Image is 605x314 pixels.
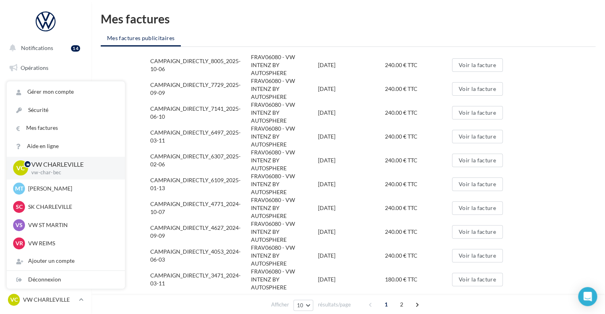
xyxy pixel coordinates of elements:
div: 240.00 € TTC [385,133,452,141]
div: 240.00 € TTC [385,228,452,236]
div: FRAV06080 - VW INTENZ BY AUTOSPHERE [251,196,318,220]
a: Sécurité [7,101,125,119]
div: [DATE] [318,61,385,69]
div: CAMPAIGN_DIRECTLY_4771_2024-10-07 [150,200,251,216]
div: FRAV06080 - VW INTENZ BY AUTOSPHERE [251,172,318,196]
a: Médiathèque [5,159,86,175]
p: VW ST MARTIN [28,221,115,229]
div: CAMPAIGN_DIRECTLY_6109_2025-01-13 [150,176,251,192]
div: 240.00 € TTC [385,204,452,212]
div: FRAV06080 - VW INTENZ BY AUTOSPHERE [251,220,318,244]
span: 2 [395,298,408,311]
button: 10 [293,300,314,311]
span: VR [15,239,23,247]
a: Campagnes [5,119,86,136]
p: SK CHARLEVILLE [28,203,115,211]
div: [DATE] [318,156,385,164]
a: Mes factures [7,119,125,137]
span: VS [15,221,23,229]
div: CAMPAIGN_DIRECTLY_7141_2025-06-10 [150,105,251,121]
div: [DATE] [318,85,385,93]
div: CAMPAIGN_DIRECTLY_7729_2025-09-09 [150,81,251,97]
div: FRAV06080 - VW INTENZ BY AUTOSPHERE [251,268,318,291]
h1: Mes factures [101,13,595,25]
p: VW CHARLEVILLE [31,160,112,169]
div: [DATE] [318,275,385,283]
button: Voir la facture [452,177,503,191]
div: CAMPAIGN_DIRECTLY_6307_2025-02-06 [150,152,251,168]
div: 240.00 € TTC [385,109,452,117]
div: CAMPAIGN_DIRECTLY_4627_2024-09-09 [150,224,251,240]
span: Opérations [21,64,48,71]
div: 240.00 € TTC [385,252,452,260]
div: [DATE] [318,252,385,260]
button: Voir la facture [452,106,503,119]
a: Aide en ligne [7,137,125,155]
div: [DATE] [318,228,385,236]
div: CAMPAIGN_DIRECTLY_4053_2024-06-03 [150,248,251,264]
div: CAMPAIGN_DIRECTLY_8005_2025-10-06 [150,57,251,73]
button: Voir la facture [452,201,503,215]
span: résultats/page [318,301,350,308]
a: Gérer mon compte [7,83,125,101]
button: Voir la facture [452,154,503,167]
button: Voir la facture [452,249,503,262]
a: Contacts [5,139,86,156]
span: Afficher [271,301,289,308]
div: 14 [71,45,80,52]
p: [PERSON_NAME] [28,185,115,193]
a: PLV et print personnalisable [5,198,86,222]
a: Campagnes DataOnDemand [5,225,86,248]
button: Notifications 14 [5,40,83,56]
div: FRAV06080 - VW INTENZ BY AUTOSPHERE [251,148,318,172]
div: 240.00 € TTC [385,85,452,93]
button: Voir la facture [452,225,503,239]
p: vw-char-bec [31,169,112,176]
div: 240.00 € TTC [385,61,452,69]
a: Calendrier [5,179,86,195]
div: Déconnexion [7,271,125,289]
button: Voir la facture [452,58,503,72]
span: 10 [297,302,304,308]
div: Ajouter un compte [7,252,125,270]
div: CAMPAIGN_DIRECTLY_6497_2025-03-11 [150,129,251,144]
a: VC VW CHARLEVILLE [6,292,85,307]
span: VC [10,296,18,304]
div: FRAV06080 - VW INTENZ BY AUTOSPHERE [251,125,318,148]
div: FRAV06080 - VW INTENZ BY AUTOSPHERE [251,244,318,268]
span: VC [16,164,25,173]
span: 1 [380,298,392,311]
div: FRAV06080 - VW INTENZ BY AUTOSPHERE [251,101,318,125]
span: Notifications [21,44,53,51]
div: [DATE] [318,204,385,212]
button: Voir la facture [452,273,503,286]
p: VW CHARLEVILLE [23,296,76,304]
div: 180.00 € TTC [385,275,452,283]
a: Boîte de réception19 [5,79,86,96]
span: SC [16,203,23,211]
button: Voir la facture [452,82,503,96]
div: Open Intercom Messenger [578,287,597,306]
div: FRAV06080 - VW INTENZ BY AUTOSPHERE [251,53,318,77]
button: Voir la facture [452,130,503,143]
a: Visibilité en ligne [5,100,86,116]
span: MT [15,185,23,193]
div: CAMPAIGN_DIRECTLY_3471_2024-03-11 [150,272,251,287]
div: [DATE] [318,109,385,117]
div: [DATE] [318,133,385,141]
div: [DATE] [318,180,385,188]
div: 240.00 € TTC [385,156,452,164]
a: Opérations [5,60,86,76]
p: VW REIMS [28,239,115,247]
div: 240.00 € TTC [385,180,452,188]
div: FRAV06080 - VW INTENZ BY AUTOSPHERE [251,77,318,101]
